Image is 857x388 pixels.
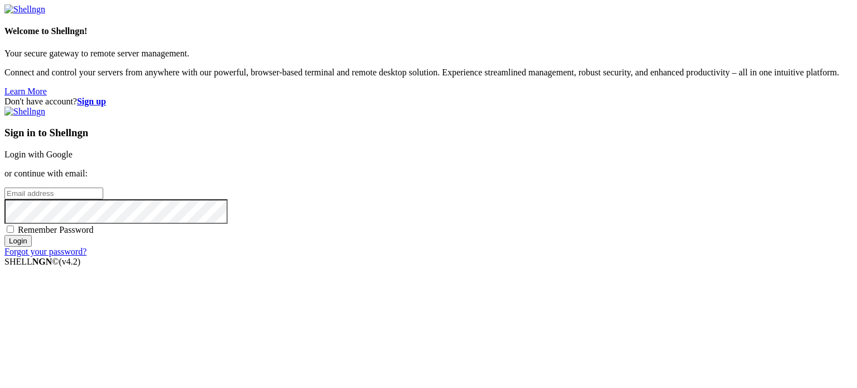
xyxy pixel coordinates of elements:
[4,68,853,78] p: Connect and control your servers from anywhere with our powerful, browser-based terminal and remo...
[4,26,853,36] h4: Welcome to Shellngn!
[4,235,32,247] input: Login
[4,127,853,139] h3: Sign in to Shellngn
[7,226,14,233] input: Remember Password
[4,257,80,266] span: SHELL ©
[18,225,94,234] span: Remember Password
[77,97,106,106] a: Sign up
[59,257,81,266] span: 4.2.0
[4,4,45,15] img: Shellngn
[32,257,52,266] b: NGN
[4,188,103,199] input: Email address
[4,107,45,117] img: Shellngn
[4,169,853,179] p: or continue with email:
[4,87,47,96] a: Learn More
[4,247,86,256] a: Forgot your password?
[4,97,853,107] div: Don't have account?
[4,49,853,59] p: Your secure gateway to remote server management.
[4,150,73,159] a: Login with Google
